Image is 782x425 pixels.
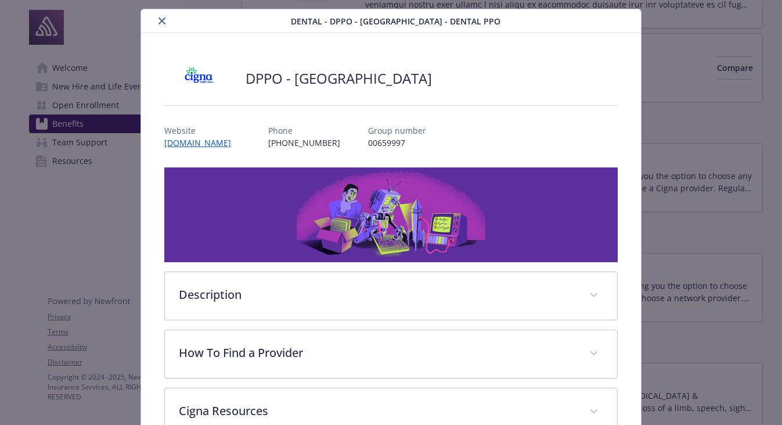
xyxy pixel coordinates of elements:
[268,137,340,149] p: [PHONE_NUMBER]
[165,272,617,320] div: Description
[155,14,169,28] button: close
[164,124,240,137] p: Website
[291,15,500,27] span: Dental - DPPO - [GEOGRAPHIC_DATA] - Dental PPO
[368,124,426,137] p: Group number
[179,286,575,303] p: Description
[165,330,617,378] div: How To Find a Provider
[268,124,340,137] p: Phone
[246,69,432,88] h2: DPPO - [GEOGRAPHIC_DATA]
[164,167,617,262] img: banner
[164,61,234,96] img: CIGNA
[179,344,575,362] p: How To Find a Provider
[368,137,426,149] p: 00659997
[164,137,240,148] a: [DOMAIN_NAME]
[179,402,575,420] p: Cigna Resources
